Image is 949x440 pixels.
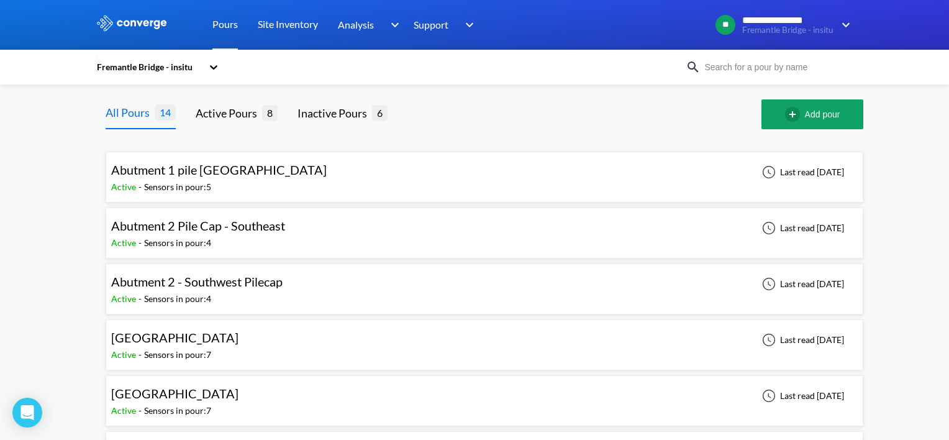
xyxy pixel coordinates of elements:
img: add-circle-outline.svg [785,107,805,122]
img: downArrow.svg [457,17,477,32]
span: - [138,349,144,360]
div: Last read [DATE] [755,332,848,347]
div: Last read [DATE] [755,277,848,291]
div: All Pours [106,104,155,121]
img: icon-search.svg [686,60,701,75]
span: Active [111,293,138,304]
a: Abutment 2 Pile Cap - SoutheastActive-Sensors in pour:4Last read [DATE] [106,222,863,232]
div: Last read [DATE] [755,388,848,403]
div: Inactive Pours [297,104,372,122]
span: 14 [155,104,176,120]
span: - [138,293,144,304]
a: [GEOGRAPHIC_DATA]Active-Sensors in pour:7Last read [DATE] [106,390,863,400]
div: Last read [DATE] [755,165,848,180]
img: downArrow.svg [833,17,853,32]
div: Fremantle Bridge - insitu [96,60,202,74]
span: Abutment 1 pile [GEOGRAPHIC_DATA] [111,162,327,177]
span: Abutment 2 Pile Cap - Southeast [111,218,285,233]
span: - [138,237,144,248]
div: Sensors in pour: 4 [144,236,211,250]
a: Abutment 2 - Southwest PilecapActive-Sensors in pour:4Last read [DATE] [106,278,863,288]
div: Sensors in pour: 5 [144,180,211,194]
div: Sensors in pour: 7 [144,348,211,362]
a: [GEOGRAPHIC_DATA]Active-Sensors in pour:7Last read [DATE] [106,334,863,344]
a: Abutment 1 pile [GEOGRAPHIC_DATA]Active-Sensors in pour:5Last read [DATE] [106,166,863,176]
span: - [138,181,144,192]
div: Sensors in pour: 4 [144,292,211,306]
span: [GEOGRAPHIC_DATA] [111,386,238,401]
div: Open Intercom Messenger [12,398,42,428]
span: 6 [372,105,388,121]
div: Active Pours [196,104,262,122]
div: Last read [DATE] [755,221,848,236]
span: Fremantle Bridge - insitu [742,25,833,35]
span: Active [111,405,138,416]
span: Active [111,181,138,192]
span: - [138,405,144,416]
img: downArrow.svg [383,17,402,32]
span: [GEOGRAPHIC_DATA] [111,330,238,345]
span: Abutment 2 - Southwest Pilecap [111,274,283,289]
img: logo_ewhite.svg [96,15,168,31]
div: Sensors in pour: 7 [144,404,211,418]
input: Search for a pour by name [701,60,851,74]
span: Analysis [338,17,374,32]
span: Support [414,17,448,32]
button: Add pour [761,99,863,129]
span: 8 [262,105,278,121]
span: Active [111,237,138,248]
span: Active [111,349,138,360]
